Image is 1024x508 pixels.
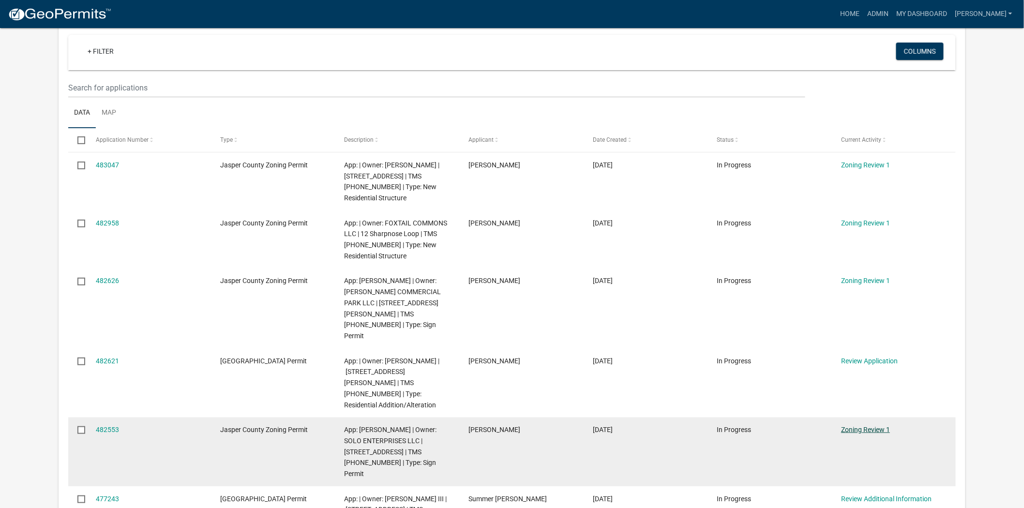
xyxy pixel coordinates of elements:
a: Zoning Review 1 [841,277,890,284]
span: 09/11/2025 [593,495,613,503]
span: 09/23/2025 [593,219,613,227]
span: Date Created [593,136,627,143]
datatable-header-cell: Type [211,128,335,151]
datatable-header-cell: Description [335,128,459,151]
span: Description [345,136,374,143]
span: Current Activity [841,136,881,143]
span: Type [220,136,233,143]
span: App: | Owner: FOXTAIL COMMONS LLC | 12 Sharpnose Loop | TMS 081-00-03-030 | Type: New Residential... [345,219,448,260]
span: App: Taylor Halpin | Owner: SOLO ENTERPRISES LLC | 300-36 NEW RIVER PKWY | TMS 067-01-00-075 | Ty... [345,426,437,478]
a: Zoning Review 1 [841,426,890,433]
a: Zoning Review 1 [841,161,890,169]
a: Review Application [841,357,898,365]
datatable-header-cell: Current Activity [832,128,956,151]
datatable-header-cell: Date Created [584,128,708,151]
span: 09/23/2025 [593,426,613,433]
a: My Dashboard [892,5,951,23]
a: + Filter [80,43,121,60]
datatable-header-cell: Select [68,128,87,151]
span: Taylor Halpin [468,277,520,284]
span: Jasper County Zoning Permit [220,277,308,284]
a: 482958 [96,219,119,227]
a: Review Additional Information [841,495,932,503]
span: Jasper County Zoning Permit [220,426,308,433]
a: 482553 [96,426,119,433]
a: Admin [863,5,892,23]
span: Status [717,136,734,143]
span: Applicant [468,136,494,143]
span: Jasper County Zoning Permit [220,161,308,169]
span: In Progress [717,219,752,227]
span: In Progress [717,161,752,169]
input: Search for applications [68,78,806,98]
span: Taylor Halpin [468,426,520,433]
a: [PERSON_NAME] [951,5,1016,23]
span: 09/23/2025 [593,277,613,284]
datatable-header-cell: Status [708,128,832,151]
span: Dorothy [468,357,520,365]
span: In Progress [717,426,752,433]
datatable-header-cell: Applicant [459,128,584,151]
span: App: | Owner: RILEY DANIEL | 334 RILEY RD | TMS 039-03-00-003 | Type: Residential Addition/Altera... [345,357,440,409]
span: Jonathan Pfohl [468,161,520,169]
span: App: | Owner: Jonathan Pfohl | 283 Cassique Creek Dr. | TMS 094-06-00-016 | Type: New Residential... [345,161,440,202]
span: In Progress [717,495,752,503]
a: Home [836,5,863,23]
button: Columns [896,43,944,60]
span: Jasper County Building Permit [220,495,307,503]
span: Preston Parfitt [468,219,520,227]
span: 09/23/2025 [593,357,613,365]
a: Map [96,98,122,129]
span: In Progress [717,277,752,284]
a: 477243 [96,495,119,503]
span: Jasper County Zoning Permit [220,219,308,227]
span: App: Taylor Halpin | Owner: JENKINS COMMERCIAL PARK LLC | 1495 JENKINS AVE | TMS 040-13-02-001 | ... [345,277,441,340]
a: 482621 [96,357,119,365]
span: Application Number [96,136,149,143]
span: Jasper County Building Permit [220,357,307,365]
a: Zoning Review 1 [841,219,890,227]
span: Summer Trull [468,495,547,503]
a: 483047 [96,161,119,169]
span: In Progress [717,357,752,365]
a: Data [68,98,96,129]
datatable-header-cell: Application Number [87,128,211,151]
span: 09/23/2025 [593,161,613,169]
a: 482626 [96,277,119,284]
